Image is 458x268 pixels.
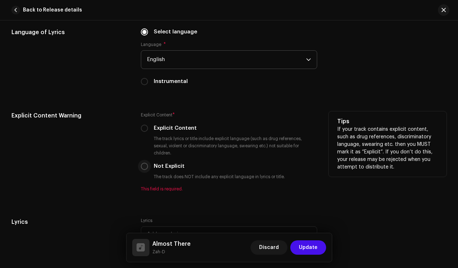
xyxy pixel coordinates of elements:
label: Language [141,42,166,47]
small: Almost There [152,248,191,255]
button: Update [290,240,326,255]
span: Discard [259,240,279,255]
span: Update [299,240,318,255]
h5: Lyrics [11,218,129,226]
span: English [147,51,306,69]
h5: Explicit Content Warning [11,111,129,120]
h5: Language of Lyrics [11,28,129,37]
h5: Tips [337,117,438,126]
span: This field is required. [141,186,318,192]
div: dropdown trigger [306,51,311,69]
p: If your track contains explicit content, such as drug references, discriminatory language, sweari... [337,126,438,171]
label: Lyrics [141,218,152,223]
label: Instrumental [154,78,188,86]
label: Explicit Content [154,124,197,132]
small: Explicit Content [141,111,172,119]
h5: Almost There [152,240,191,248]
label: Not Explicit [154,162,185,170]
button: Discard [251,240,287,255]
small: The track lyrics or title include explicit language (such as drug references, sexual, violent or ... [152,135,318,157]
label: Select language [154,28,197,36]
small: The track does NOT include any explicit language in lyrics or title. [152,173,286,180]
